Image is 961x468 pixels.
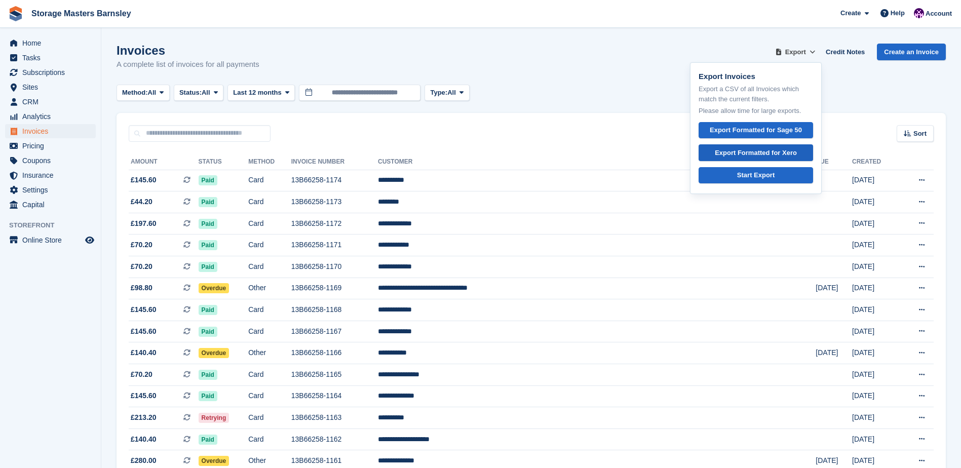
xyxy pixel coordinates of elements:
span: Paid [199,175,217,185]
p: A complete list of invoices for all payments [117,59,259,70]
th: Status [199,154,249,170]
td: 13B66258-1162 [291,428,378,450]
span: Analytics [22,109,83,124]
div: Export Formatted for Xero [715,148,797,158]
td: Card [248,235,291,256]
a: Credit Notes [822,44,869,60]
td: [DATE] [852,278,899,299]
td: [DATE] [852,213,899,235]
a: menu [5,109,96,124]
td: 13B66258-1173 [291,191,378,213]
span: Paid [199,240,217,250]
span: £280.00 [131,455,157,466]
td: Card [248,428,291,450]
span: Retrying [199,413,229,423]
img: stora-icon-8386f47178a22dfd0bd8f6a31ec36ba5ce8667c1dd55bd0f319d3a0aa187defe.svg [8,6,23,21]
td: [DATE] [852,321,899,342]
td: [DATE] [852,342,899,364]
td: Card [248,385,291,407]
span: Paid [199,197,217,207]
span: Insurance [22,168,83,182]
a: menu [5,153,96,168]
span: £145.60 [131,326,157,337]
p: Please allow time for large exports. [699,106,813,116]
a: Export Formatted for Xero [699,144,813,161]
span: Create [840,8,861,18]
td: Other [248,342,291,364]
td: Card [248,256,291,278]
td: [DATE] [852,407,899,429]
button: Last 12 months [227,85,295,101]
span: Subscriptions [22,65,83,80]
td: 13B66258-1163 [291,407,378,429]
td: 13B66258-1167 [291,321,378,342]
span: Status: [179,88,202,98]
td: 13B66258-1171 [291,235,378,256]
td: [DATE] [816,342,852,364]
span: £70.20 [131,369,152,380]
span: £197.60 [131,218,157,229]
td: 13B66258-1174 [291,170,378,191]
button: Status: All [174,85,223,101]
span: Help [891,8,905,18]
span: Storefront [9,220,101,230]
a: menu [5,51,96,65]
span: CRM [22,95,83,109]
button: Method: All [117,85,170,101]
td: [DATE] [852,191,899,213]
td: [DATE] [816,278,852,299]
button: Export [773,44,818,60]
span: Type: [430,88,447,98]
span: Export [785,47,806,57]
span: Invoices [22,124,83,138]
p: Export a CSV of all Invoices which match the current filters. [699,84,813,104]
span: Sort [913,129,927,139]
span: £98.80 [131,283,152,293]
span: Settings [22,183,83,197]
td: Card [248,213,291,235]
th: Amount [129,154,199,170]
span: Paid [199,305,217,315]
span: Overdue [199,283,229,293]
span: £70.20 [131,261,152,272]
span: Sites [22,80,83,94]
div: Export Formatted for Sage 50 [710,125,802,135]
a: Storage Masters Barnsley [27,5,135,22]
img: Louise Masters [914,8,924,18]
td: Other [248,278,291,299]
span: Paid [199,327,217,337]
span: Account [926,9,952,19]
p: Export Invoices [699,71,813,83]
a: menu [5,183,96,197]
a: Create an Invoice [877,44,946,60]
td: 13B66258-1168 [291,299,378,321]
td: 13B66258-1172 [291,213,378,235]
div: Start Export [737,170,775,180]
th: Invoice Number [291,154,378,170]
td: 13B66258-1169 [291,278,378,299]
span: Capital [22,198,83,212]
span: £140.40 [131,434,157,445]
th: Method [248,154,291,170]
a: menu [5,95,96,109]
td: [DATE] [852,299,899,321]
span: £44.20 [131,197,152,207]
button: Type: All [425,85,469,101]
td: [DATE] [852,235,899,256]
td: Card [248,364,291,386]
span: Online Store [22,233,83,247]
span: Tasks [22,51,83,65]
span: Home [22,36,83,50]
td: Card [248,321,291,342]
a: Start Export [699,167,813,184]
span: Paid [199,370,217,380]
a: menu [5,198,96,212]
span: Pricing [22,139,83,153]
td: Card [248,170,291,191]
td: 13B66258-1170 [291,256,378,278]
td: [DATE] [852,256,899,278]
a: menu [5,124,96,138]
th: Created [852,154,899,170]
a: menu [5,65,96,80]
a: Export Formatted for Sage 50 [699,122,813,139]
